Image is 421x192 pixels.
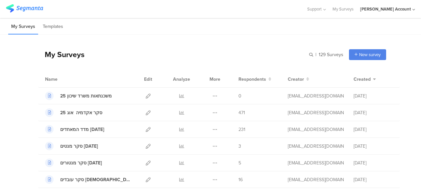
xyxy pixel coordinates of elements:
[354,176,393,183] div: [DATE]
[288,109,344,116] div: afkar2005@gmail.com
[60,126,104,133] div: מדד המאחדים אוגוסט 25
[38,49,85,60] div: My Surveys
[45,125,104,134] a: מדד המאחדים [DATE]
[238,93,241,99] span: 0
[288,176,344,183] div: afkar2005@gmail.com
[45,142,98,150] a: סקר מנטים [DATE]
[45,175,131,184] a: סקר עובדים [DEMOGRAPHIC_DATA] שהושמו [DATE]
[141,71,155,87] div: Edit
[45,76,85,83] div: Name
[354,126,393,133] div: [DATE]
[354,143,393,150] div: [DATE]
[354,109,393,116] div: [DATE]
[45,108,102,117] a: סקר אקדמיה אוג 25
[354,76,376,83] button: Created
[238,76,271,83] button: Respondents
[288,93,344,99] div: afkar2005@gmail.com
[6,4,43,12] img: segmanta logo
[60,160,102,166] div: סקר מנטורים אוגוסט 25
[238,76,266,83] span: Respondents
[238,176,243,183] span: 16
[319,51,343,58] span: 129 Surveys
[40,19,66,34] li: Templates
[359,52,381,58] span: New survey
[8,19,38,34] li: My Surveys
[238,160,241,166] span: 5
[60,176,131,183] div: סקר עובדים ערבים שהושמו אוגוסט 25
[208,71,222,87] div: More
[45,159,102,167] a: סקר מנטורים [DATE]
[60,143,98,150] div: סקר מנטים אוגוסט 25
[238,126,245,133] span: 231
[238,109,245,116] span: 471
[172,71,191,87] div: Analyze
[307,6,322,12] span: Support
[288,76,309,83] button: Creator
[288,76,304,83] span: Creator
[60,109,102,116] div: סקר אקדמיה אוג 25
[360,6,411,12] div: [PERSON_NAME] Account
[60,93,112,99] div: משכנתאות משרד שיכון 25
[288,126,344,133] div: afkar2005@gmail.com
[45,92,112,100] a: משכנתאות משרד שיכון 25
[354,160,393,166] div: [DATE]
[314,51,317,58] span: |
[288,143,344,150] div: afkar2005@gmail.com
[354,93,393,99] div: [DATE]
[238,143,241,150] span: 3
[288,160,344,166] div: afkar2005@gmail.com
[354,76,371,83] span: Created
